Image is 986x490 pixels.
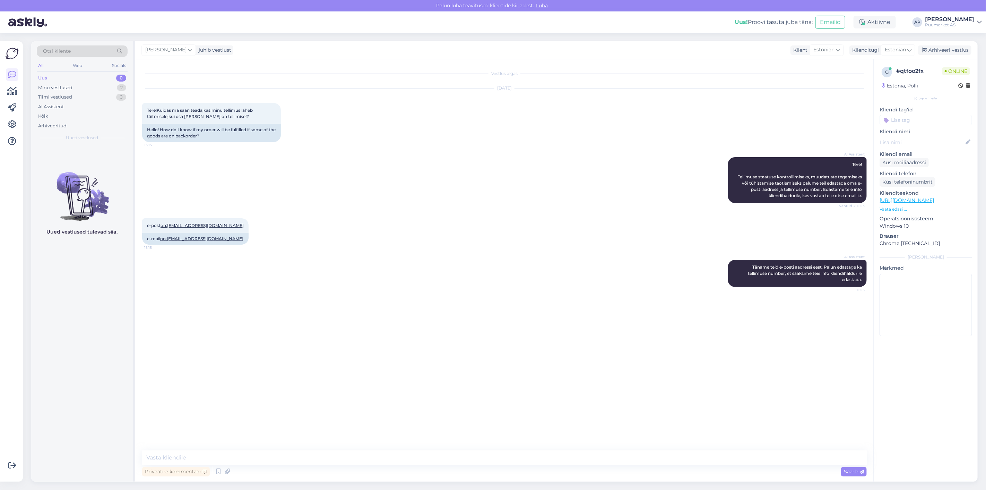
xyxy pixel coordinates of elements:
[925,22,974,28] div: Puumarket AS
[849,47,879,54] div: Klienditugi
[37,61,45,70] div: All
[47,228,118,236] p: Uued vestlused tulevad siia.
[880,128,972,135] p: Kliendi nimi
[38,94,72,101] div: Tiimi vestlused
[880,264,972,272] p: Märkmed
[142,233,249,245] div: e-mail
[880,115,972,125] input: Lisa tag
[147,223,244,228] span: e-post
[144,245,170,250] span: 15:15
[735,19,748,25] b: Uus!
[43,48,71,55] span: Otsi kliente
[880,197,934,203] a: [URL][DOMAIN_NAME]
[142,70,867,77] div: Vestlus algas
[790,47,807,54] div: Klient
[880,233,972,240] p: Brauser
[6,47,19,60] img: Askly Logo
[31,160,133,222] img: No chats
[142,124,281,142] div: Hello! How do I know if my order will be fulfilled if some of the goods are on backorder?
[880,170,972,177] p: Kliendi telefon
[38,84,72,91] div: Minu vestlused
[38,122,67,129] div: Arhiveeritud
[815,16,845,29] button: Emailid
[880,254,972,260] div: [PERSON_NAME]
[882,82,918,90] div: Estonia, Polli
[854,16,896,28] div: Aktiivne
[160,236,243,241] a: on:[EMAIL_ADDRESS][DOMAIN_NAME]
[196,47,231,54] div: juhib vestlust
[117,84,126,91] div: 2
[880,240,972,247] p: Chrome [TECHNICAL_ID]
[161,223,244,228] a: on:[EMAIL_ADDRESS][DOMAIN_NAME]
[38,103,64,110] div: AI Assistent
[880,151,972,158] p: Kliendi email
[839,287,865,293] span: 15:15
[72,61,84,70] div: Web
[38,75,47,82] div: Uus
[142,467,210,476] div: Privaatne kommentaar
[880,206,972,212] p: Vaata edasi ...
[913,17,922,27] div: AP
[896,67,942,75] div: # qtfoo2fx
[111,61,128,70] div: Socials
[885,46,906,54] span: Estonian
[942,67,970,75] span: Online
[839,254,865,260] span: AI Assistent
[147,108,254,119] span: Tere!Kuidas ma saan teada,kas minu tellimus läheb täitmisele,kui osa [PERSON_NAME] on tellimisel?
[918,45,971,55] div: Arhiveeri vestlus
[144,142,170,147] span: 15:13
[880,158,929,167] div: Küsi meiliaadressi
[142,85,867,91] div: [DATE]
[145,46,187,54] span: [PERSON_NAME]
[813,46,834,54] span: Estonian
[116,75,126,82] div: 0
[534,2,550,9] span: Luba
[885,69,889,75] span: q
[38,113,48,120] div: Kõik
[116,94,126,101] div: 0
[839,203,865,209] span: Nähtud ✓ 15:13
[839,152,865,157] span: AI Assistent
[748,264,863,282] span: Täname teid e-posti aadressi eest. Palun edastage ka tellimuse number, et saaksime teie info klie...
[735,18,813,26] div: Proovi tasuta juba täna:
[880,215,972,222] p: Operatsioonisüsteem
[880,96,972,102] div: Kliendi info
[880,222,972,230] p: Windows 10
[66,135,98,141] span: Uued vestlused
[925,17,974,22] div: [PERSON_NAME]
[880,189,972,197] p: Klienditeekond
[880,106,972,113] p: Kliendi tag'id
[880,138,964,146] input: Lisa nimi
[925,17,982,28] a: [PERSON_NAME]Puumarket AS
[844,468,864,475] span: Saada
[880,177,935,187] div: Küsi telefoninumbrit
